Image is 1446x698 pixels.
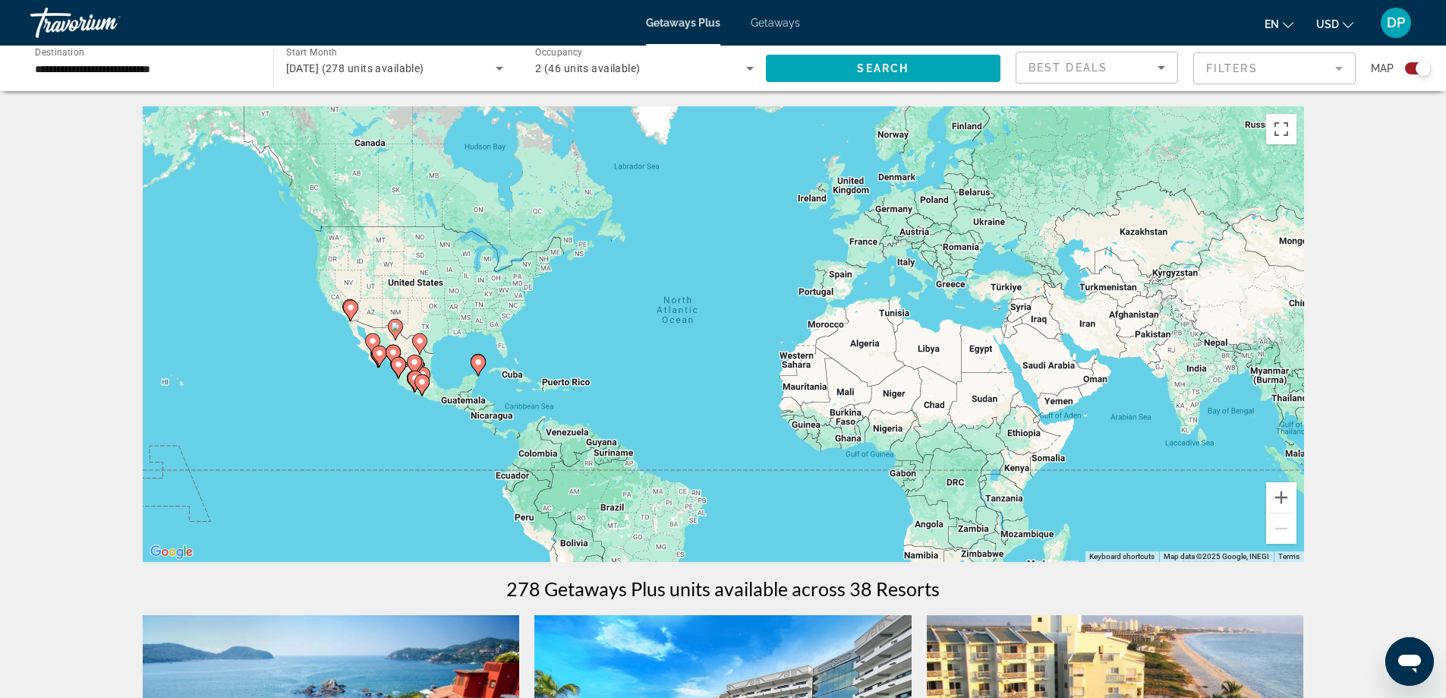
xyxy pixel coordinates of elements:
a: Open this area in Google Maps (opens a new window) [146,542,197,562]
iframe: Button to launch messaging window [1385,637,1434,686]
button: Change currency [1316,13,1353,35]
span: 2 (46 units available) [535,62,641,74]
img: Google [146,542,197,562]
button: Toggle fullscreen view [1266,114,1296,144]
button: Keyboard shortcuts [1089,551,1155,562]
span: DP [1387,15,1405,30]
span: Search [857,62,909,74]
button: Zoom in [1266,482,1296,513]
a: Getaways Plus [646,17,720,29]
a: Terms (opens in new tab) [1278,552,1300,561]
a: Getaways [751,17,800,29]
span: Map [1371,58,1394,79]
span: [DATE] (278 units available) [286,62,424,74]
span: Map data ©2025 Google, INEGI [1164,552,1269,561]
button: User Menu [1376,7,1416,39]
h1: 278 Getaways Plus units available across 38 Resorts [506,577,940,600]
mat-select: Sort by [1029,58,1165,77]
span: en [1265,18,1279,30]
button: Zoom out [1266,513,1296,544]
span: USD [1316,18,1339,30]
button: Change language [1265,13,1293,35]
button: Search [766,55,1001,82]
span: Destination [35,46,84,57]
span: Best Deals [1029,62,1107,74]
button: Filter [1193,52,1356,85]
a: Travorium [30,3,182,43]
span: Occupancy [535,47,583,58]
span: Start Month [286,47,337,58]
